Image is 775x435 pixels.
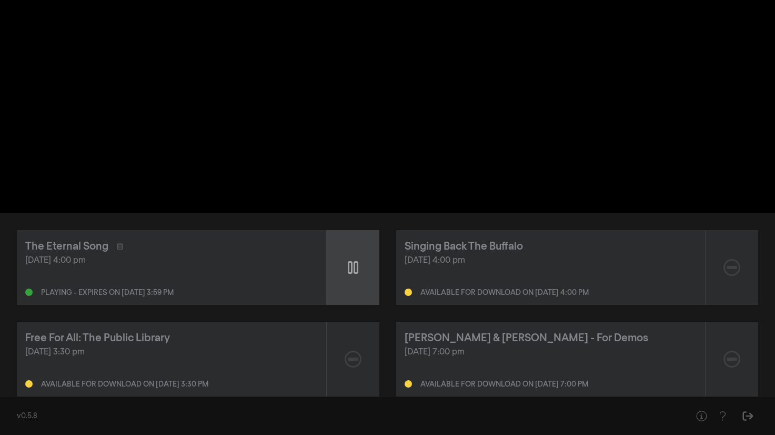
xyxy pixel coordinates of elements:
[41,289,174,296] div: Playing - expires on [DATE] 3:59 pm
[420,381,588,388] div: Available for download on [DATE] 7:00 pm
[405,330,648,346] div: [PERSON_NAME] & [PERSON_NAME] - For Demos
[25,330,170,346] div: Free For All: The Public Library
[712,406,733,427] button: Help
[41,381,208,388] div: Available for download on [DATE] 3:30 pm
[25,239,108,254] div: The Eternal Song
[420,289,589,296] div: Available for download on [DATE] 4:00 pm
[691,406,712,427] button: Help
[17,411,670,422] div: v0.5.8
[25,254,318,267] div: [DATE] 4:00 pm
[405,254,697,267] div: [DATE] 4:00 pm
[405,239,523,254] div: Singing Back The Buffalo
[737,406,758,427] button: Sign Out
[405,346,697,359] div: [DATE] 7:00 pm
[25,346,318,359] div: [DATE] 3:30 pm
